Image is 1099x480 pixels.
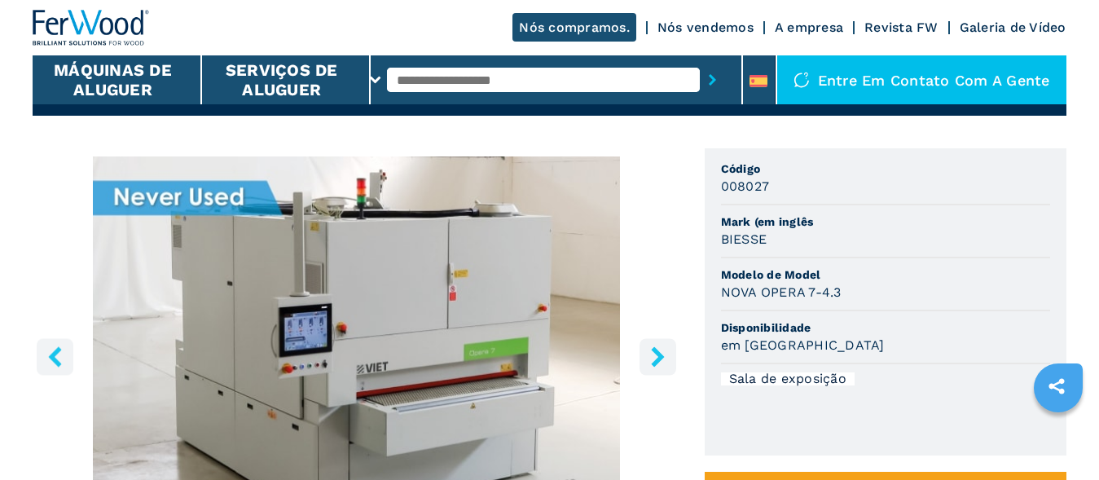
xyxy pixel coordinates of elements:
span: Código [721,161,1050,177]
span: Disponibilidade [721,319,1050,336]
a: Revista FW [864,20,939,35]
img: Entre em contato com a gente [793,72,810,88]
a: A empresa [775,20,843,35]
a: Nós vendemos [657,20,754,35]
a: Galeria de Vídeo [960,20,1066,35]
button: Botão direito [640,338,676,375]
h3: NOVA OPERA 7-4.3 [721,283,842,302]
a: Nós compramos. [512,13,636,42]
h3: 008027 [721,177,770,196]
span: Mark (em inglês [721,214,1050,230]
img: Ferwood (em inglês) [33,10,150,46]
span: Modelo de Model [721,266,1050,283]
div: Sala de exposição [721,372,855,385]
div: Entre em contato com a gente [777,55,1066,104]
button: Botão esquerdo [37,338,73,375]
button: Submit-button [700,61,725,99]
iframe: Chat [1030,407,1087,468]
button: Serviços de aluguer [202,60,362,99]
a: sharethis (em inglês) [1036,366,1077,407]
h3: em [GEOGRAPHIC_DATA] [721,336,885,354]
h3: BIESSE [721,230,767,249]
button: Máquinas de aluguer [33,60,192,99]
